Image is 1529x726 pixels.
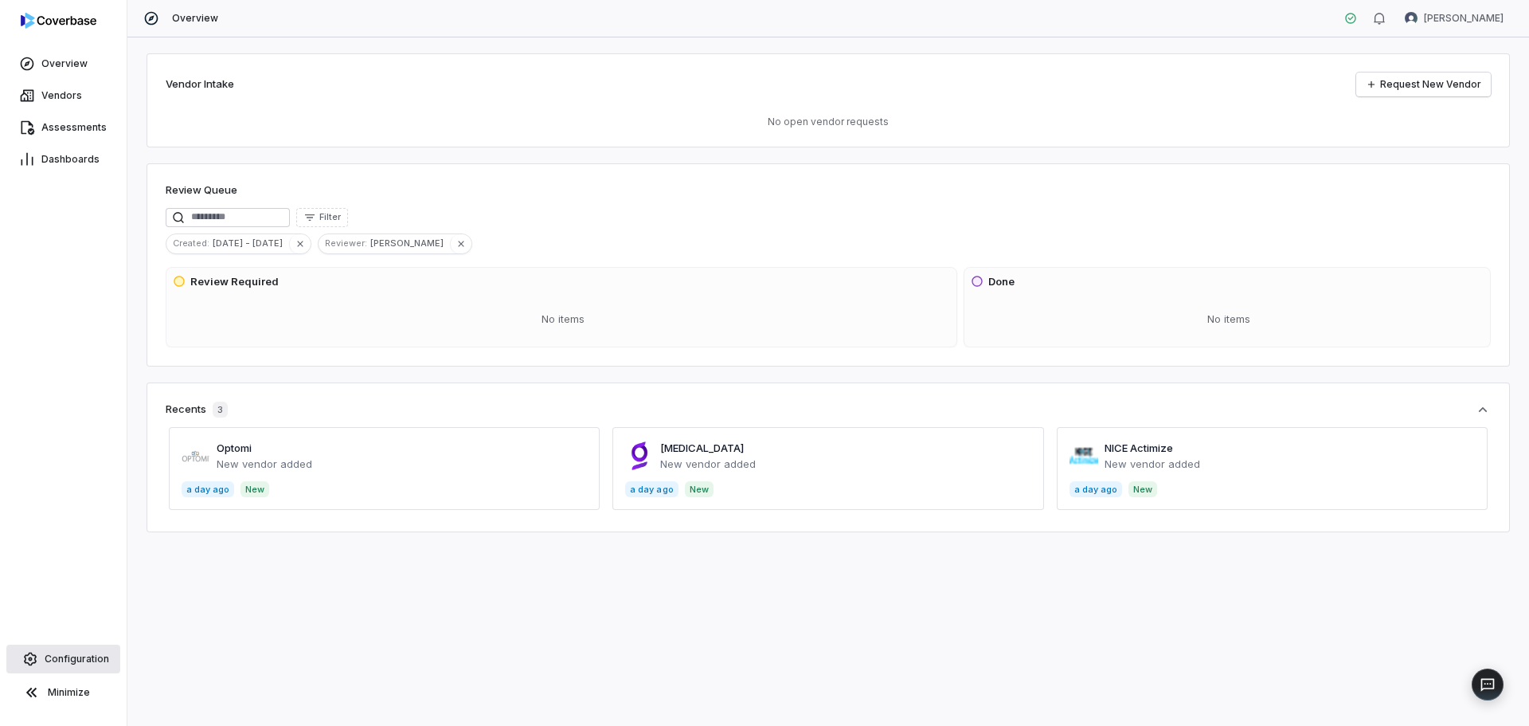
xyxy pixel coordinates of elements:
button: Scott McMichael avatar[PERSON_NAME] [1395,6,1513,30]
a: Request New Vendor [1356,73,1491,96]
h3: Review Required [190,274,279,290]
span: [PERSON_NAME] [370,236,450,250]
span: Reviewer : [319,236,370,250]
span: Dashboards [41,153,100,166]
span: Vendors [41,89,82,102]
span: Created : [166,236,213,250]
span: 3 [213,402,228,418]
span: Overview [41,57,88,70]
span: Overview [172,12,218,25]
img: logo-D7KZi-bG.svg [21,13,96,29]
a: Dashboards [3,145,123,174]
a: Optomi [217,441,252,454]
button: Recents3 [166,402,1491,418]
button: Filter [296,208,348,227]
img: Scott McMichael avatar [1405,12,1418,25]
div: No items [173,299,953,340]
a: Vendors [3,81,123,110]
div: Recents [166,402,228,418]
div: No items [971,299,1487,340]
span: Minimize [48,686,90,699]
a: NICE Actimize [1105,441,1173,454]
span: [DATE] - [DATE] [213,236,289,250]
span: Filter [319,211,341,223]
button: Minimize [6,677,120,708]
span: Assessments [41,121,107,134]
a: Overview [3,49,123,78]
p: No open vendor requests [166,116,1491,128]
span: [PERSON_NAME] [1424,12,1504,25]
h2: Vendor Intake [166,77,234,92]
h1: Review Queue [166,182,237,198]
a: Assessments [3,113,123,142]
a: Configuration [6,645,120,673]
span: Configuration [45,653,109,665]
a: [MEDICAL_DATA] [660,441,744,454]
h3: Done [988,274,1015,290]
